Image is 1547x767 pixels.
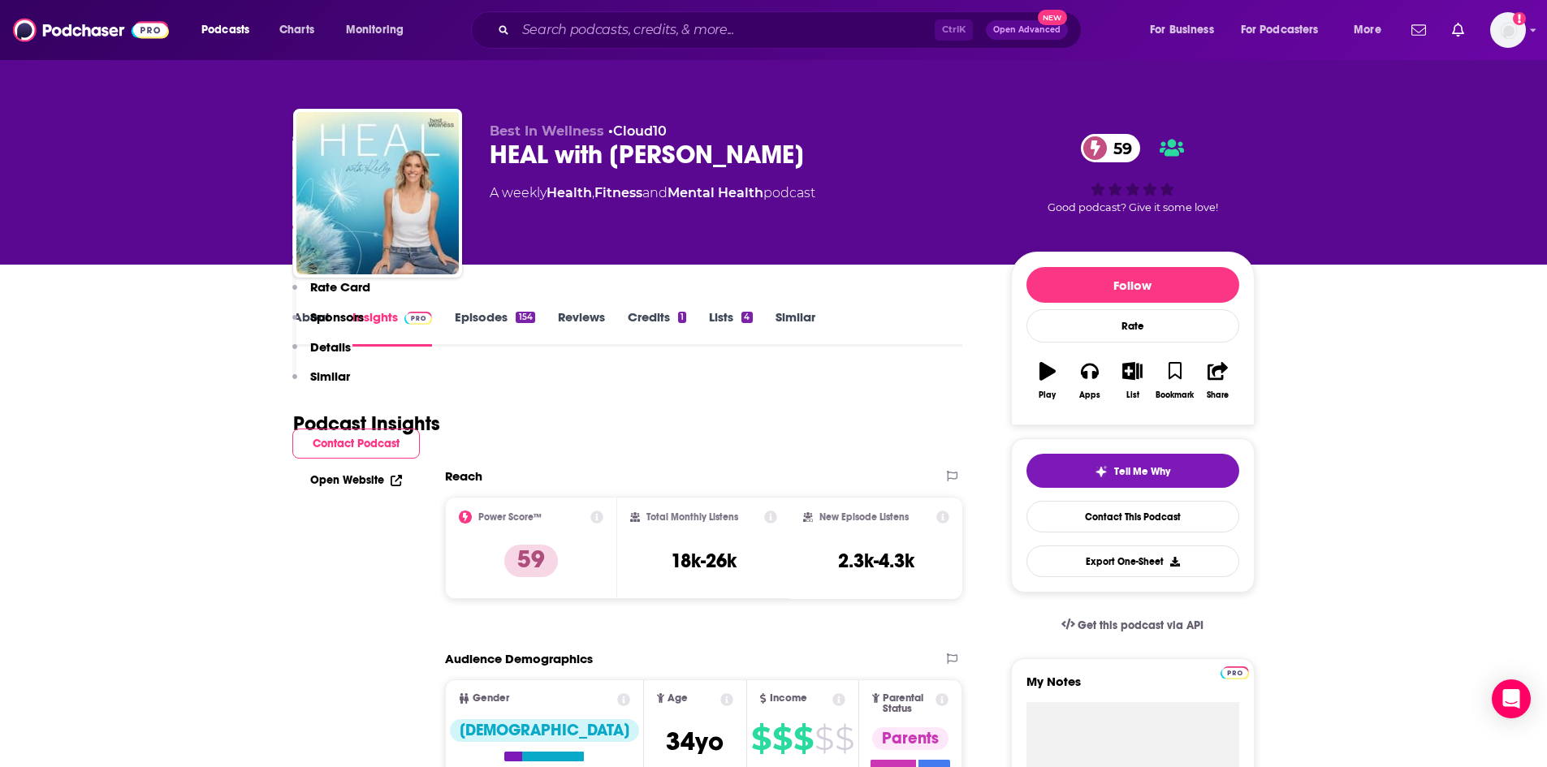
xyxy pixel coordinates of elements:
[504,545,558,577] p: 59
[201,19,249,41] span: Podcasts
[292,429,420,459] button: Contact Podcast
[478,511,542,523] h2: Power Score™
[1207,390,1229,400] div: Share
[190,17,270,43] button: open menu
[445,651,593,666] h2: Audience Demographics
[835,726,853,752] span: $
[741,312,752,323] div: 4
[445,468,482,484] h2: Reach
[516,312,534,323] div: 154
[1026,351,1069,410] button: Play
[455,309,534,347] a: Episodes154
[269,17,324,43] a: Charts
[1111,351,1153,410] button: List
[1156,390,1194,400] div: Bookmark
[772,726,792,752] span: $
[346,19,404,41] span: Monitoring
[1405,16,1432,44] a: Show notifications dropdown
[1026,501,1239,532] a: Contact This Podcast
[883,693,933,714] span: Parental Status
[1048,605,1217,645] a: Get this podcast via API
[490,183,815,203] div: A weekly podcast
[486,11,1097,49] div: Search podcasts, credits, & more...
[1490,12,1526,48] button: Show profile menu
[594,185,642,200] a: Fitness
[678,312,686,323] div: 1
[642,185,668,200] span: and
[872,727,949,750] div: Parents
[1114,465,1170,478] span: Tell Me Why
[450,719,639,742] div: [DEMOGRAPHIC_DATA]
[776,309,815,347] a: Similar
[558,309,605,347] a: Reviews
[628,309,686,347] a: Credits1
[1026,674,1239,702] label: My Notes
[1230,17,1342,43] button: open menu
[1492,679,1531,718] div: Open Intercom Messenger
[310,309,364,325] p: Sponsors
[1490,12,1526,48] span: Logged in as mmullin
[1078,618,1203,632] span: Get this podcast via API
[793,726,813,752] span: $
[13,15,169,45] img: Podchaser - Follow, Share and Rate Podcasts
[671,549,737,573] h3: 18k-26k
[310,339,351,355] p: Details
[547,185,592,200] a: Health
[1196,351,1238,410] button: Share
[613,123,667,139] a: Cloud10
[838,549,914,573] h3: 2.3k-4.3k
[1126,390,1139,400] div: List
[1026,454,1239,488] button: tell me why sparkleTell Me Why
[646,511,738,523] h2: Total Monthly Listens
[1490,12,1526,48] img: User Profile
[296,112,459,274] img: HEAL with Kelly
[1097,134,1140,162] span: 59
[310,368,350,384] p: Similar
[1513,12,1526,25] svg: Add a profile image
[815,726,833,752] span: $
[770,693,807,704] span: Income
[1026,267,1239,303] button: Follow
[1011,123,1255,224] div: 59Good podcast? Give it some love!
[490,123,604,139] span: Best In Wellness
[935,19,973,41] span: Ctrl K
[1154,351,1196,410] button: Bookmark
[1038,10,1067,25] span: New
[1221,664,1249,679] a: Pro website
[592,185,594,200] span: ,
[666,726,724,757] span: 34 yo
[1241,19,1319,41] span: For Podcasters
[1139,17,1234,43] button: open menu
[1095,465,1108,478] img: tell me why sparkle
[819,511,909,523] h2: New Episode Listens
[608,123,667,139] span: •
[1079,390,1100,400] div: Apps
[1026,309,1239,343] div: Rate
[993,26,1061,34] span: Open Advanced
[1342,17,1402,43] button: open menu
[1221,666,1249,679] img: Podchaser Pro
[1026,545,1239,577] button: Export One-Sheet
[709,309,752,347] a: Lists4
[292,368,350,399] button: Similar
[1354,19,1381,41] span: More
[1069,351,1111,410] button: Apps
[1039,390,1056,400] div: Play
[279,19,314,41] span: Charts
[310,473,402,487] a: Open Website
[335,17,425,43] button: open menu
[668,693,688,704] span: Age
[1150,19,1214,41] span: For Business
[292,339,351,369] button: Details
[473,693,509,704] span: Gender
[986,20,1068,40] button: Open AdvancedNew
[1048,201,1218,213] span: Good podcast? Give it some love!
[1445,16,1471,44] a: Show notifications dropdown
[751,726,771,752] span: $
[1081,134,1140,162] a: 59
[668,185,763,200] a: Mental Health
[516,17,935,43] input: Search podcasts, credits, & more...
[292,309,364,339] button: Sponsors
